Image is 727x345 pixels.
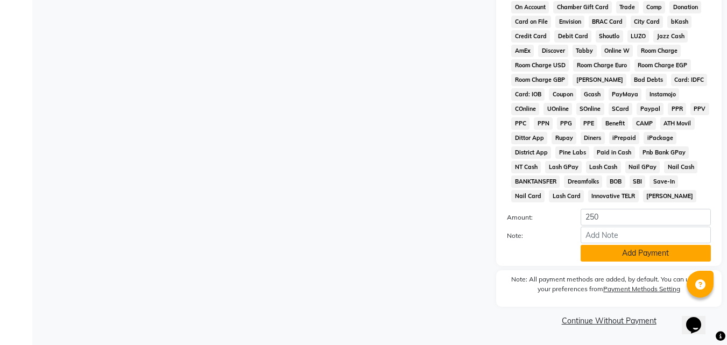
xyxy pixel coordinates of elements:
[552,132,576,144] span: Rupay
[511,117,530,130] span: PPC
[545,161,582,173] span: Lash GPay
[660,117,695,130] span: ATH Movil
[637,45,681,57] span: Room Charge
[603,284,680,294] label: Payment Methods Setting
[549,190,584,202] span: Lash Card
[594,146,635,159] span: Paid in Cash
[601,45,633,57] span: Online W
[511,88,545,101] span: Card: IOB
[573,45,597,57] span: Tabby
[511,175,560,188] span: BANKTANSFER
[507,274,711,298] label: Note: All payment methods are added, by default. You can update your preferences from
[511,103,539,115] span: COnline
[573,74,626,86] span: [PERSON_NAME]
[580,117,598,130] span: PPE
[499,213,572,222] label: Amount:
[637,103,664,115] span: Paypal
[632,117,656,130] span: CAMP
[534,117,553,130] span: PPN
[538,45,568,57] span: Discover
[646,88,679,101] span: Instamojo
[643,190,697,202] span: [PERSON_NAME]
[609,132,640,144] span: iPrepaid
[631,16,664,28] span: City Card
[573,59,630,72] span: Room Charge Euro
[639,146,689,159] span: Pnb Bank GPay
[511,45,534,57] span: AmEx
[511,146,551,159] span: District App
[581,88,604,101] span: Gcash
[581,132,605,144] span: Diners
[557,117,576,130] span: PPG
[549,88,576,101] span: Coupon
[667,16,691,28] span: bKash
[616,1,639,13] span: Trade
[581,209,711,226] input: Amount
[511,132,547,144] span: Dittor App
[511,30,550,43] span: Credit Card
[609,88,642,101] span: PayMaya
[576,103,604,115] span: SOnline
[631,74,667,86] span: Bad Debts
[581,227,711,243] input: Add Note
[581,245,711,262] button: Add Payment
[671,74,708,86] span: Card: IDFC
[606,175,625,188] span: BOB
[653,30,688,43] span: Jazz Cash
[630,175,646,188] span: SBI
[682,302,716,334] iframe: chat widget
[602,117,628,130] span: Benefit
[511,59,569,72] span: Room Charge USD
[644,132,676,144] span: iPackage
[555,146,589,159] span: Pine Labs
[511,1,549,13] span: On Account
[650,175,678,188] span: Save-In
[511,16,551,28] span: Card on File
[544,103,572,115] span: UOnline
[564,175,602,188] span: Dreamfolks
[643,1,666,13] span: Comp
[669,1,701,13] span: Donation
[668,103,686,115] span: PPR
[627,30,650,43] span: LUZO
[511,161,541,173] span: NT Cash
[511,190,545,202] span: Nail Card
[690,103,709,115] span: PPV
[588,190,639,202] span: Innovative TELR
[511,74,568,86] span: Room Charge GBP
[586,161,621,173] span: Lash Cash
[499,231,572,241] label: Note:
[634,59,691,72] span: Room Charge EGP
[596,30,623,43] span: Shoutlo
[589,16,626,28] span: BRAC Card
[498,315,719,327] a: Continue Without Payment
[554,30,591,43] span: Debit Card
[664,161,697,173] span: Nail Cash
[625,161,660,173] span: Nail GPay
[609,103,633,115] span: SCard
[555,16,584,28] span: Envision
[553,1,612,13] span: Chamber Gift Card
